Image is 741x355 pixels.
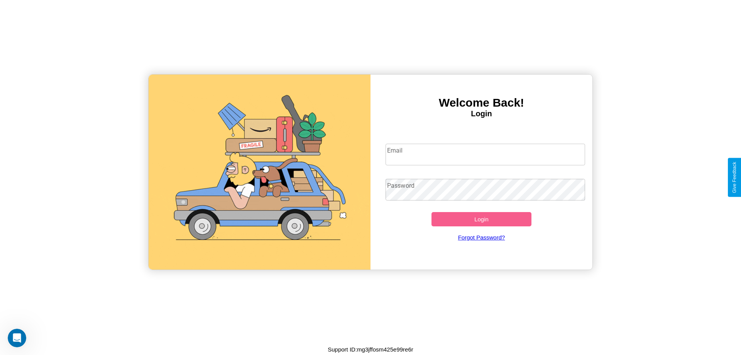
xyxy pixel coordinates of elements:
[328,344,413,355] p: Support ID: mg3jffosm425e99re6r
[431,212,531,226] button: Login
[382,226,582,248] a: Forgot Password?
[370,96,592,109] h3: Welcome Back!
[370,109,592,118] h4: Login
[149,75,370,270] img: gif
[8,329,26,347] iframe: Intercom live chat
[732,162,737,193] div: Give Feedback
